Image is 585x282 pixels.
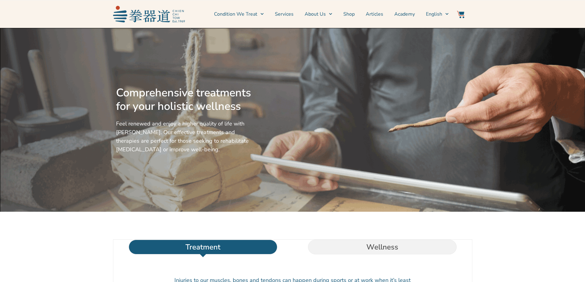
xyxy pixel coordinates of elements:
[457,11,464,18] img: Website Icon-03
[214,6,264,22] a: Condition We Treat
[275,6,294,22] a: Services
[188,6,449,22] nav: Menu
[305,6,332,22] a: About Us
[426,6,449,22] a: English
[116,86,254,113] h2: Comprehensive treatments for your holistic wellness
[343,6,355,22] a: Shop
[366,6,383,22] a: Articles
[394,6,415,22] a: Academy
[426,10,442,18] span: English
[116,119,254,154] p: Feel renewed and enjoy a higher quality of life with [PERSON_NAME]. Our effective treatments and ...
